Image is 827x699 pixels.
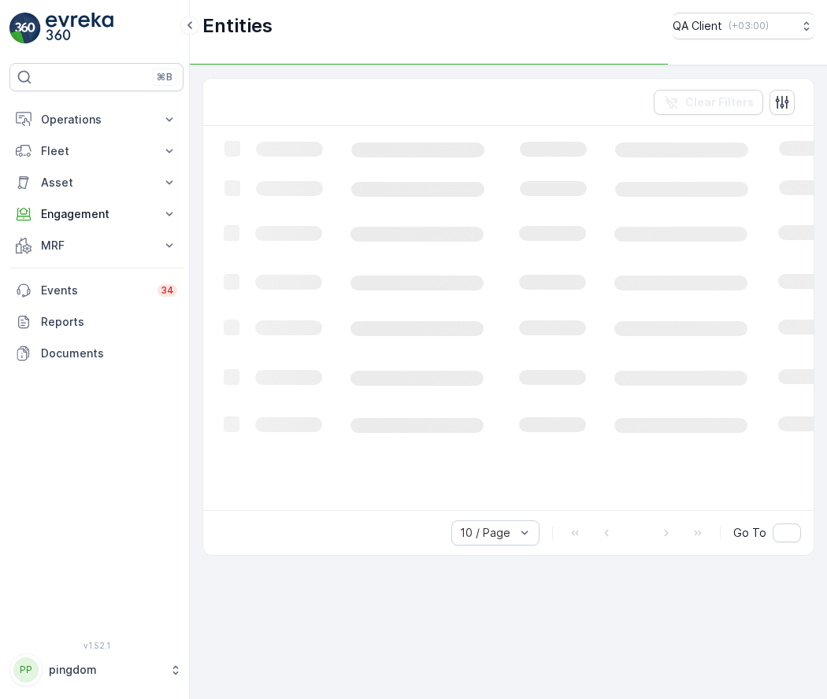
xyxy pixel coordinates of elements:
p: Asset [41,175,152,190]
button: Engagement [9,198,184,230]
p: 34 [161,284,174,297]
div: PP [13,657,39,682]
p: Engagement [41,206,152,222]
a: Reports [9,306,184,338]
p: MRF [41,238,152,253]
button: Operations [9,104,184,135]
img: logo_light-DOdMpM7g.png [46,13,113,44]
button: Fleet [9,135,184,167]
button: PPpingdom [9,653,184,686]
img: logo [9,13,41,44]
p: Operations [41,112,152,128]
a: Events34 [9,275,184,306]
p: ( +03:00 ) [729,20,769,32]
button: MRF [9,230,184,261]
p: ⌘B [157,71,172,83]
a: Documents [9,338,184,369]
button: Asset [9,167,184,198]
p: Reports [41,314,177,330]
p: pingdom [49,662,161,678]
span: v 1.52.1 [9,641,184,650]
p: Events [41,283,148,298]
p: Documents [41,346,177,361]
button: Clear Filters [654,90,763,115]
p: Entities [202,13,273,39]
span: Go To [733,525,766,541]
p: Clear Filters [685,94,754,110]
p: QA Client [673,18,722,34]
p: Fleet [41,143,152,159]
button: QA Client(+03:00) [673,13,814,39]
